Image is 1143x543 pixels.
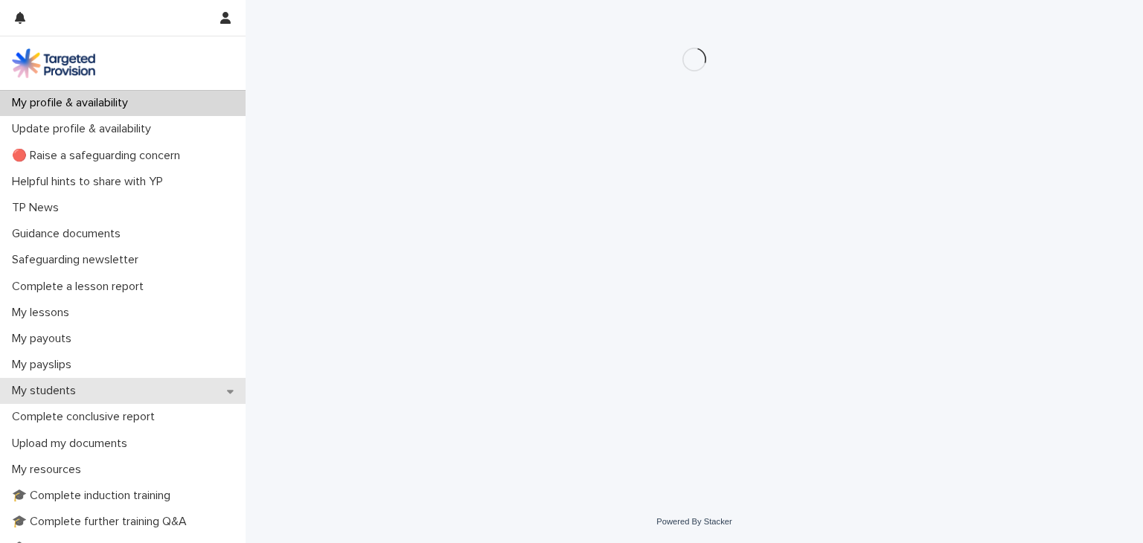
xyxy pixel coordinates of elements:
[6,122,163,136] p: Update profile & availability
[6,149,192,163] p: 🔴 Raise a safeguarding concern
[6,201,71,215] p: TP News
[6,96,140,110] p: My profile & availability
[6,227,132,241] p: Guidance documents
[6,280,156,294] p: Complete a lesson report
[6,437,139,451] p: Upload my documents
[6,306,81,320] p: My lessons
[12,48,95,78] img: M5nRWzHhSzIhMunXDL62
[6,489,182,503] p: 🎓 Complete induction training
[6,358,83,372] p: My payslips
[6,515,199,529] p: 🎓 Complete further training Q&A
[6,410,167,424] p: Complete conclusive report
[6,253,150,267] p: Safeguarding newsletter
[656,517,731,526] a: Powered By Stacker
[6,175,175,189] p: Helpful hints to share with YP
[6,463,93,477] p: My resources
[6,384,88,398] p: My students
[6,332,83,346] p: My payouts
